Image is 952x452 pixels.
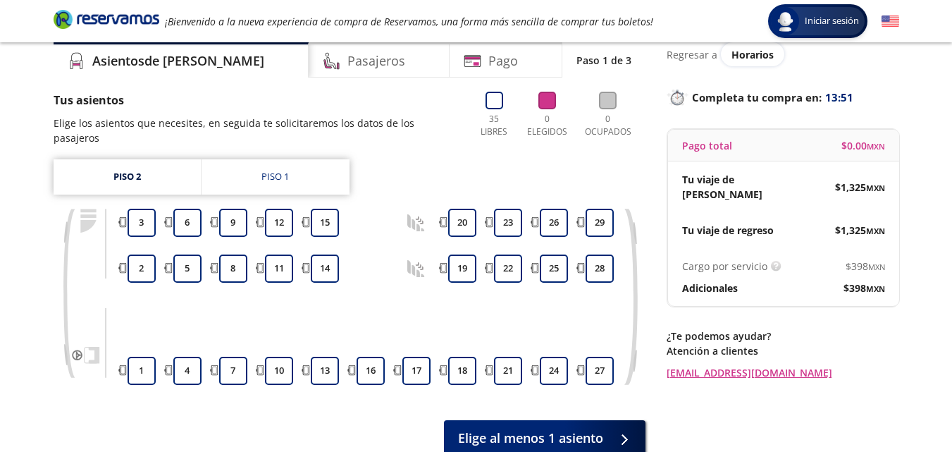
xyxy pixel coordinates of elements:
p: 0 Elegidos [524,113,571,138]
p: Cargo por servicio [682,259,767,274]
button: 3 [128,209,156,237]
span: Horarios [731,48,774,61]
button: 28 [586,255,614,283]
button: 17 [402,357,431,385]
button: 6 [173,209,202,237]
span: $ 398 [846,259,885,274]
p: 35 Libres [475,113,514,138]
a: Piso 2 [54,159,201,195]
button: 26 [540,209,568,237]
p: ¿Te podemos ayudar? [667,329,899,343]
p: Regresar a [667,47,717,62]
a: Brand Logo [54,8,159,34]
small: MXN [866,226,885,236]
span: $ 1,325 [835,223,885,238]
button: 5 [173,255,202,283]
span: $ 1,325 [835,180,885,195]
p: Completa tu compra en : [667,87,899,107]
button: 23 [494,209,522,237]
p: Tu viaje de [PERSON_NAME] [682,172,784,202]
small: MXN [866,283,885,294]
button: 4 [173,357,202,385]
em: ¡Bienvenido a la nueva experiencia de compra de Reservamos, una forma más sencilla de comprar tus... [165,15,653,28]
button: 8 [219,255,247,283]
button: 10 [265,357,293,385]
p: Tus asientos [54,92,461,109]
p: Paso 1 de 3 [576,53,631,68]
button: 9 [219,209,247,237]
button: 11 [265,255,293,283]
button: 7 [219,357,247,385]
button: 29 [586,209,614,237]
p: Atención a clientes [667,343,899,358]
h4: Asientos de [PERSON_NAME] [92,51,264,71]
button: 22 [494,255,522,283]
button: 18 [448,357,476,385]
i: Brand Logo [54,8,159,30]
span: 13:51 [825,90,853,106]
div: Piso 1 [261,170,289,184]
p: Adicionales [682,281,738,295]
button: 20 [448,209,476,237]
button: 1 [128,357,156,385]
p: Tu viaje de regreso [682,223,774,238]
button: 14 [311,255,339,283]
h4: Pago [488,51,518,71]
button: 25 [540,255,568,283]
button: 2 [128,255,156,283]
button: 19 [448,255,476,283]
div: Regresar a ver horarios [667,42,899,66]
button: 21 [494,357,522,385]
button: 27 [586,357,614,385]
span: Elige al menos 1 asiento [458,429,603,448]
button: 13 [311,357,339,385]
p: Pago total [682,138,732,153]
span: $ 0.00 [841,138,885,153]
span: $ 398 [843,281,885,295]
p: 0 Ocupados [581,113,635,138]
button: 24 [540,357,568,385]
small: MXN [866,183,885,193]
p: Elige los asientos que necesites, en seguida te solicitaremos los datos de los pasajeros [54,116,461,145]
a: Piso 1 [202,159,350,195]
button: 12 [265,209,293,237]
button: English [882,13,899,30]
button: 16 [357,357,385,385]
h4: Pasajeros [347,51,405,71]
small: MXN [868,262,885,272]
small: MXN [867,141,885,152]
button: 15 [311,209,339,237]
a: [EMAIL_ADDRESS][DOMAIN_NAME] [667,365,899,380]
span: Iniciar sesión [799,14,865,28]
